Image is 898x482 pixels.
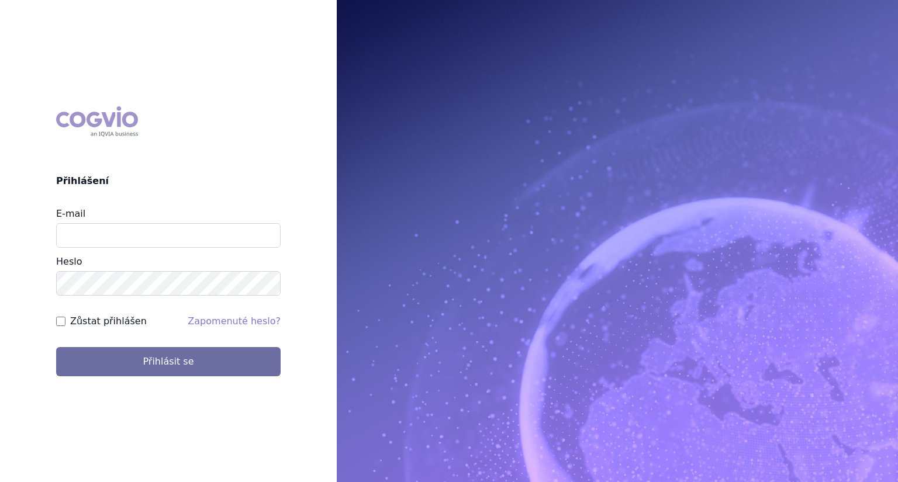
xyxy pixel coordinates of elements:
a: Zapomenuté heslo? [188,315,281,327]
label: Zůstat přihlášen [70,314,147,328]
label: E-mail [56,208,85,219]
button: Přihlásit se [56,347,281,376]
div: COGVIO [56,106,138,137]
label: Heslo [56,256,82,267]
h2: Přihlášení [56,174,281,188]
